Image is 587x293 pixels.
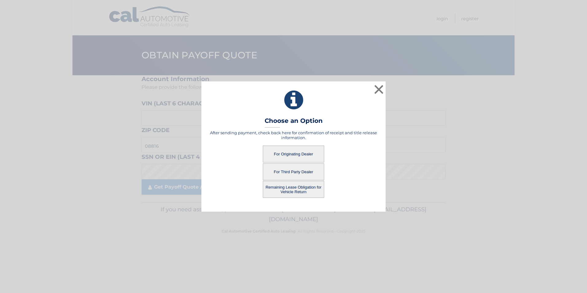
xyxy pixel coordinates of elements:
[263,181,324,198] button: Remaining Lease Obligation for Vehicle Return
[209,130,378,140] h5: After sending payment, check back here for confirmation of receipt and title release information.
[263,163,324,180] button: For Third Party Dealer
[263,146,324,162] button: For Originating Dealer
[373,83,385,96] button: ×
[265,117,323,128] h3: Choose an Option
